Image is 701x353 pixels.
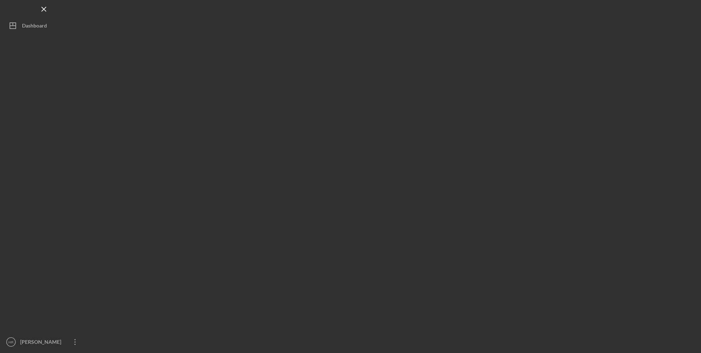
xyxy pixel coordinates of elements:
[22,18,47,35] div: Dashboard
[18,335,66,351] div: [PERSON_NAME]
[8,340,14,344] text: HR
[4,18,84,33] button: Dashboard
[4,335,84,349] button: HR[PERSON_NAME]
